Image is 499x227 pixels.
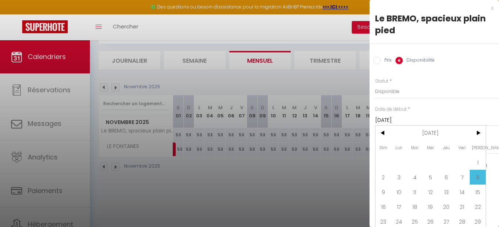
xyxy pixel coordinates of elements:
[470,140,486,155] span: [PERSON_NAME]
[391,185,407,199] span: 10
[391,170,407,185] span: 3
[375,199,391,214] span: 16
[454,140,470,155] span: Ven
[438,170,454,185] span: 6
[375,185,391,199] span: 9
[423,170,439,185] span: 5
[375,13,493,36] div: Le BREMO, spacieux plain pied
[423,140,439,155] span: Mer
[470,170,486,185] span: 8
[375,106,407,113] label: Date de début
[370,4,493,13] div: x
[470,125,486,140] span: >
[381,57,392,65] label: Prix
[454,170,470,185] span: 7
[391,125,470,140] span: [DATE]
[407,185,423,199] span: 11
[391,140,407,155] span: Lun
[438,185,454,199] span: 13
[470,185,486,199] span: 15
[375,170,391,185] span: 2
[407,140,423,155] span: Mar
[375,140,391,155] span: Dim
[438,199,454,214] span: 20
[438,140,454,155] span: Jeu
[454,199,470,214] span: 21
[423,185,439,199] span: 12
[375,78,388,85] label: Statut
[407,199,423,214] span: 18
[423,199,439,214] span: 19
[407,170,423,185] span: 4
[375,125,391,140] span: <
[454,185,470,199] span: 14
[391,199,407,214] span: 17
[470,155,486,170] span: 1
[470,199,486,214] span: 22
[403,57,435,65] label: Disponibilité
